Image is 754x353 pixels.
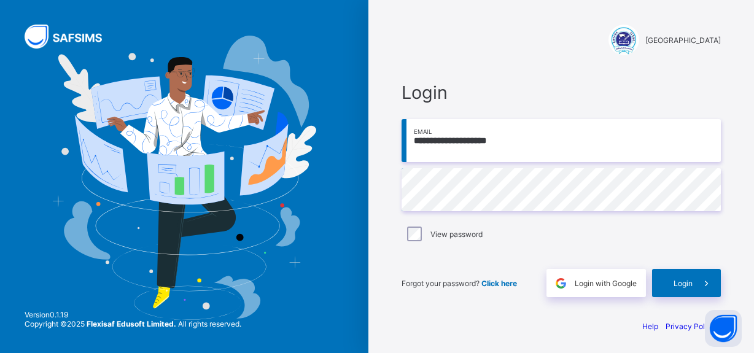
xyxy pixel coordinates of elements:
span: Login [674,279,693,288]
span: Version 0.1.19 [25,310,241,319]
strong: Flexisaf Edusoft Limited. [87,319,176,328]
span: Login [402,82,721,103]
img: google.396cfc9801f0270233282035f929180a.svg [554,276,568,290]
span: [GEOGRAPHIC_DATA] [645,36,721,45]
span: Login with Google [575,279,637,288]
label: View password [430,230,483,239]
button: Open asap [705,310,742,347]
a: Help [642,322,658,331]
a: Privacy Policy [666,322,715,331]
img: Hero Image [52,36,317,320]
img: SAFSIMS Logo [25,25,117,48]
span: Forgot your password? [402,279,517,288]
a: Click here [481,279,517,288]
span: Copyright © 2025 All rights reserved. [25,319,241,328]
